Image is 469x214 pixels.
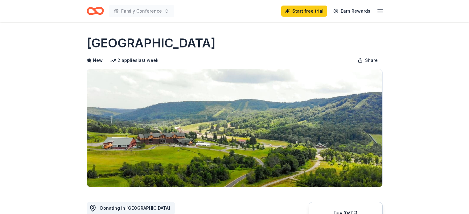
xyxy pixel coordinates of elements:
[87,34,216,52] h1: [GEOGRAPHIC_DATA]
[93,57,103,64] span: New
[87,4,104,18] a: Home
[365,57,378,64] span: Share
[87,69,382,187] img: Image for Greek Peak Mountain Resort
[121,7,162,15] span: Family Conference
[330,6,374,17] a: Earn Rewards
[353,54,383,67] button: Share
[100,205,170,211] span: Donating in [GEOGRAPHIC_DATA]
[281,6,327,17] a: Start free trial
[110,57,158,64] div: 2 applies last week
[109,5,174,17] button: Family Conference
